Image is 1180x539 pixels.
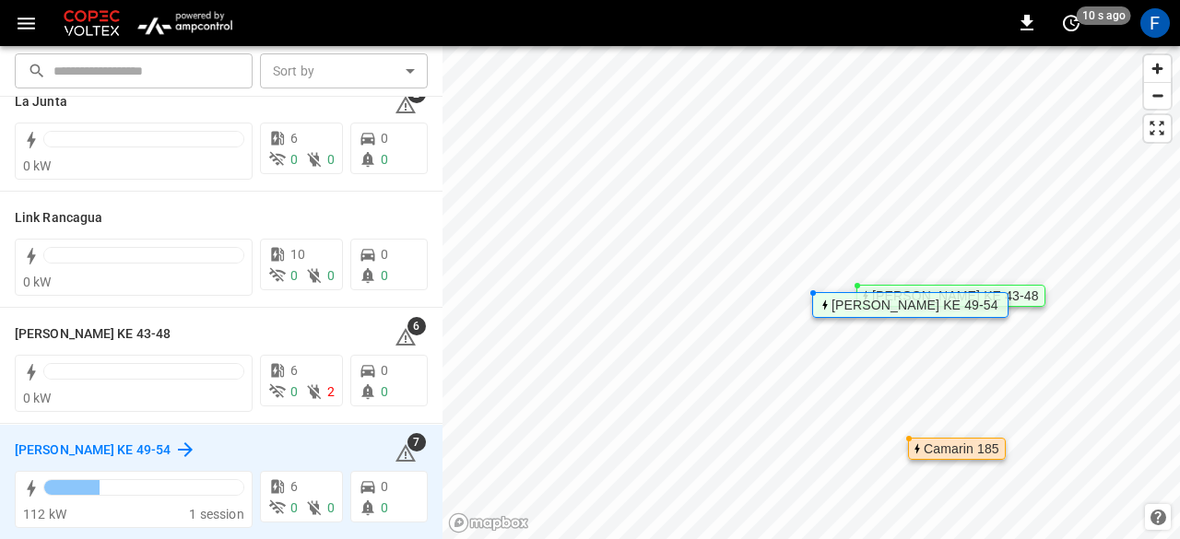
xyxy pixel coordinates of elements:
span: 2 [327,384,335,399]
h6: Link Rancagua [15,208,102,228]
span: 10 s ago [1077,6,1131,25]
img: Customer Logo [60,6,124,41]
span: 0 [290,268,298,283]
span: 0 [327,500,335,515]
span: 112 kW [23,507,66,521]
span: 6 [290,479,298,494]
span: 0 [290,384,298,399]
span: 0 [381,384,388,399]
span: 0 [290,500,298,515]
span: 0 [327,152,335,167]
span: 0 [381,479,388,494]
span: 0 [381,268,388,283]
a: Mapbox homepage [448,512,529,533]
div: Map marker [856,285,1045,307]
div: Map marker [908,438,1006,460]
span: 0 [381,500,388,515]
button: Zoom out [1144,82,1171,109]
span: Zoom out [1144,83,1171,109]
span: 6 [407,317,426,335]
span: 0 [381,152,388,167]
span: 6 [290,363,298,378]
h6: Loza Colon KE 43-48 [15,324,171,345]
span: 0 [381,363,388,378]
span: 1 session [189,507,243,521]
span: 7 [407,433,426,451]
button: set refresh interval [1056,8,1086,38]
span: 0 [381,131,388,146]
div: [PERSON_NAME] KE 43-48 [872,290,1039,301]
div: [PERSON_NAME] KE 49-54 [832,299,998,311]
h6: La Junta [15,92,67,112]
div: profile-icon [1140,8,1170,38]
div: Camarin 185 [924,443,999,454]
span: 6 [290,131,298,146]
div: Map marker [812,292,1009,318]
h6: Loza Colon KE 49-54 [15,440,171,461]
span: 0 [381,247,388,262]
span: 0 [290,152,298,167]
span: 0 [327,268,335,283]
canvas: Map [442,46,1180,539]
span: 0 kW [23,158,52,173]
span: 0 kW [23,391,52,405]
span: 0 kW [23,275,52,289]
img: ampcontrol.io logo [131,6,239,41]
button: Zoom in [1144,55,1171,82]
span: 10 [290,247,305,262]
